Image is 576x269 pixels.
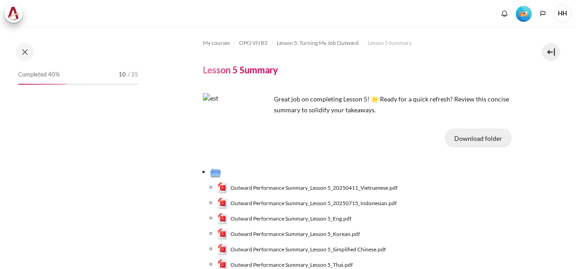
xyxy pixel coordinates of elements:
span: Completed 40% [18,70,60,79]
img: Outward Performance Summary_Lesson 5_20250411_Vietnamese.pdf [217,183,228,193]
img: Outward Performance Summary_Lesson 5_Simplified Chinese.pdf [217,244,228,255]
span: Outward Performance Summary_Lesson 5_Korean.pdf [230,230,360,238]
a: Level #2 [512,5,535,22]
span: Lesson 5 Summary [368,39,412,47]
span: OPO VN B2 [239,39,268,47]
span: Great job on completing Lesson 5! 🌟 Ready for a quick refresh? Review this concise summary to sol... [274,95,509,114]
span: Outward Performance Summary_Lesson 5_Thai.pdf [230,261,353,269]
span: / 25 [128,70,139,79]
nav: Navigation bar [203,36,512,50]
span: HH [553,5,571,23]
span: Outward Performance Summary_Lesson 5_20250411_Vietnamese.pdf [230,184,398,192]
span: My courses [203,39,230,47]
div: 40% [18,84,66,85]
a: Architeck Architeck [5,5,27,23]
img: Level #2 [516,6,532,22]
span: Outward Performance Summary_Lesson 5_20250715_Indonesian.pdf [230,199,397,207]
span: Lesson 5: Turning My Job Outward [277,39,359,47]
a: Outward Performance Summary_Lesson 5_Eng.pdfOutward Performance Summary_Lesson 5_Eng.pdf [217,213,352,224]
div: Show notification window with no new notifications [498,7,511,20]
img: Outward Performance Summary_Lesson 5_Eng.pdf [217,213,228,224]
span: 10 [119,70,126,79]
a: Outward Performance Summary_Lesson 5_Simplified Chinese.pdfOutward Performance Summary_Lesson 5_S... [217,244,386,255]
a: User menu [553,5,571,23]
div: Level #2 [516,5,532,22]
a: Lesson 5 Summary [368,38,412,48]
img: est [203,93,271,161]
a: Outward Performance Summary_Lesson 5_20250715_Indonesian.pdfOutward Performance Summary_Lesson 5_... [217,198,397,209]
a: Lesson 5: Turning My Job Outward [277,38,359,48]
span: Outward Performance Summary_Lesson 5_Eng.pdf [230,215,351,223]
a: OPO VN B2 [239,38,268,48]
img: Architeck [7,7,20,20]
img: Outward Performance Summary_Lesson 5_Korean.pdf [217,229,228,240]
a: Outward Performance Summary_Lesson 5_20250411_Vietnamese.pdfOutward Performance Summary_Lesson 5_... [217,183,398,193]
a: Outward Performance Summary_Lesson 5_Korean.pdfOutward Performance Summary_Lesson 5_Korean.pdf [217,229,360,240]
h4: Lesson 5 Summary [203,64,278,76]
span: Outward Performance Summary_Lesson 5_Simplified Chinese.pdf [230,245,386,254]
button: Download folder [445,129,512,148]
a: My courses [203,38,230,48]
img: Outward Performance Summary_Lesson 5_20250715_Indonesian.pdf [217,198,228,209]
button: Languages [536,7,550,20]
